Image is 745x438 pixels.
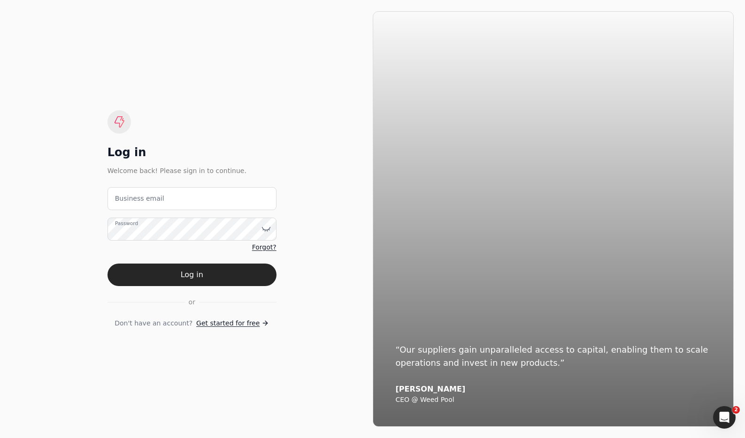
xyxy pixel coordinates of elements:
label: Password [115,219,138,227]
div: Log in [108,145,276,160]
div: [PERSON_NAME] [396,385,711,394]
a: Forgot? [252,242,276,252]
span: Get started for free [196,318,260,328]
iframe: Intercom live chat [713,406,736,429]
span: or [189,297,195,307]
div: Welcome back! Please sign in to continue. [108,166,276,176]
div: CEO @ Weed Pool [396,396,711,404]
a: Get started for free [196,318,269,328]
div: “Our suppliers gain unparalleled access to capital, enabling them to scale operations and invest ... [396,343,711,370]
label: Business email [115,194,164,204]
button: Log in [108,264,276,286]
span: 2 [732,406,740,414]
span: Don't have an account? [115,318,192,328]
